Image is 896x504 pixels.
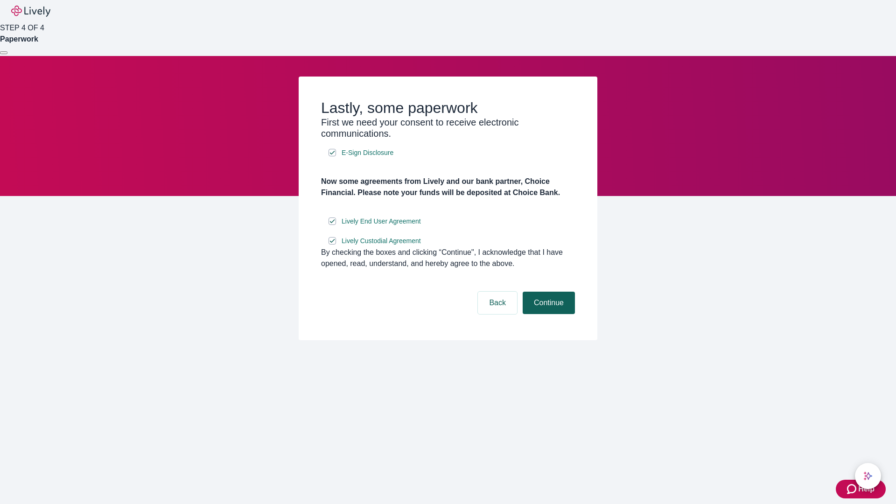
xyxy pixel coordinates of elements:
[321,247,575,269] div: By checking the boxes and clicking “Continue", I acknowledge that I have opened, read, understand...
[321,117,575,139] h3: First we need your consent to receive electronic communications.
[847,483,858,495] svg: Zendesk support icon
[855,463,881,489] button: chat
[321,99,575,117] h2: Lastly, some paperwork
[836,480,886,498] button: Zendesk support iconHelp
[340,216,423,227] a: e-sign disclosure document
[340,147,395,159] a: e-sign disclosure document
[478,292,517,314] button: Back
[342,148,393,158] span: E-Sign Disclosure
[858,483,875,495] span: Help
[863,471,873,481] svg: Lively AI Assistant
[342,217,421,226] span: Lively End User Agreement
[340,235,423,247] a: e-sign disclosure document
[342,236,421,246] span: Lively Custodial Agreement
[523,292,575,314] button: Continue
[11,6,50,17] img: Lively
[321,176,575,198] h4: Now some agreements from Lively and our bank partner, Choice Financial. Please note your funds wi...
